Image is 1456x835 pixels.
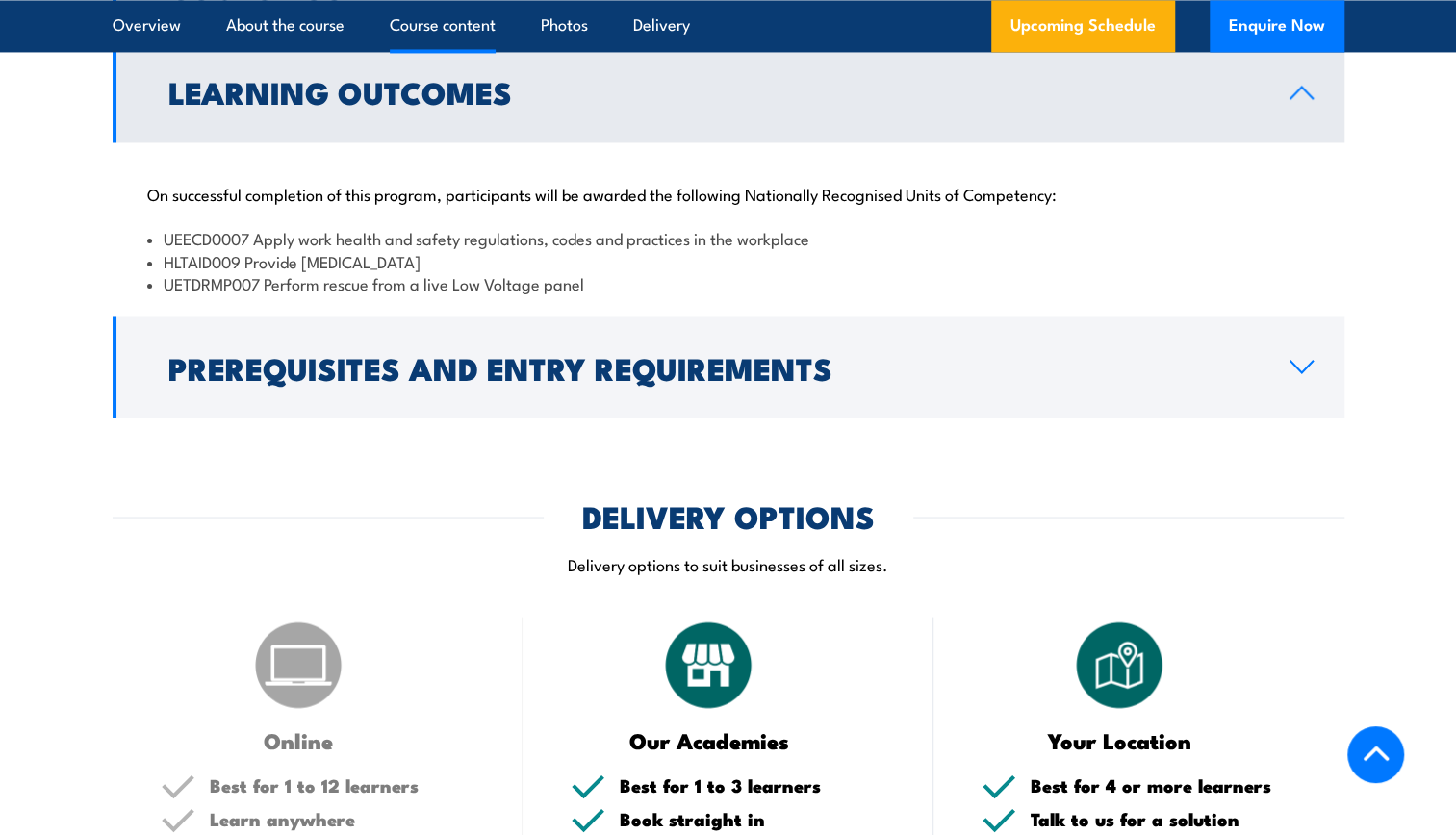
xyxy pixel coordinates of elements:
[168,353,1259,380] h2: Prerequisites and Entry Requirements
[582,501,875,528] h2: DELIVERY OPTIONS
[620,809,885,827] h5: Book straight in
[168,78,1259,105] h2: Learning Outcomes
[113,316,1344,417] a: Prerequisites and Entry Requirements
[1031,809,1296,827] h5: Talk to us for a solution
[161,728,437,750] h3: Online
[210,809,475,827] h5: Learn anywhere
[113,41,1344,142] a: Learning Outcomes
[210,775,475,794] h5: Best for 1 to 12 learners
[1031,775,1296,794] h5: Best for 4 or more learners
[113,552,1344,574] p: Delivery options to suit businesses of all sizes.
[147,250,1310,272] li: HLTAID009 Provide [MEDICAL_DATA]
[147,272,1310,294] li: UETDRMP007 Perform rescue from a live Low Voltage panel
[982,728,1258,750] h3: Your Location
[620,775,885,794] h5: Best for 1 to 3 learners
[147,227,1310,249] li: UEECD0007 Apply work health and safety regulations, codes and practices in the workplace
[571,728,847,750] h3: Our Academies
[147,184,1310,203] p: On successful completion of this program, participants will be awarded the following Nationally R...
